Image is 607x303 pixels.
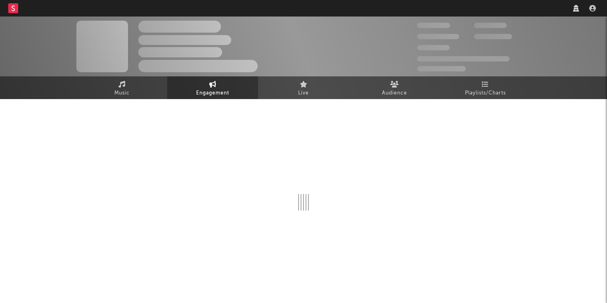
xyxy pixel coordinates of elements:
span: 1,000,000 [474,34,512,39]
a: Playlists/Charts [440,76,531,99]
span: 50,000,000 Monthly Listeners [417,56,510,62]
span: 100,000 [417,45,450,50]
span: Music [114,88,130,98]
span: Live [298,88,309,98]
a: Engagement [167,76,258,99]
span: 50,000,000 [417,34,459,39]
span: Engagement [196,88,229,98]
a: Music [76,76,167,99]
a: Audience [349,76,440,99]
span: Jump Score: 85.0 [417,66,466,71]
span: Playlists/Charts [465,88,506,98]
span: Audience [382,88,407,98]
a: Live [258,76,349,99]
span: 100,000 [474,23,507,28]
span: 300,000 [417,23,450,28]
